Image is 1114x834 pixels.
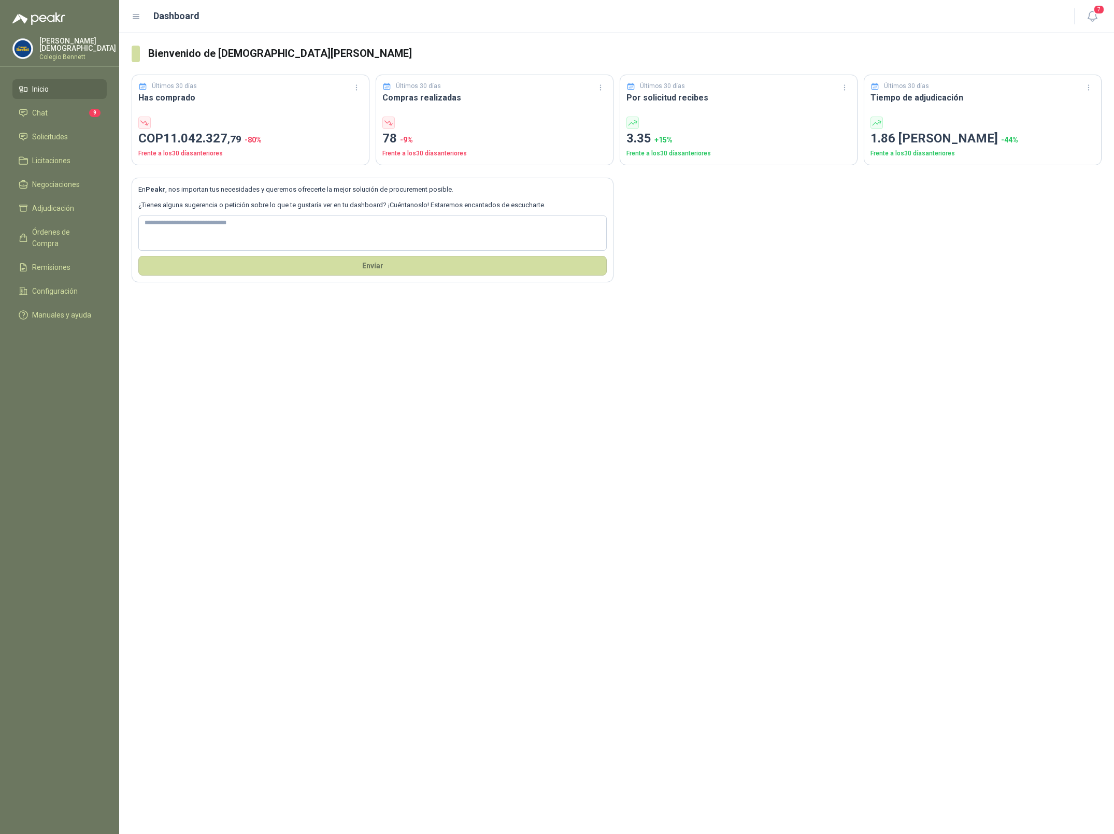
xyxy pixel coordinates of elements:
[148,46,1102,62] h3: Bienvenido de [DEMOGRAPHIC_DATA][PERSON_NAME]
[400,136,413,144] span: -9 %
[32,107,48,119] span: Chat
[12,175,107,194] a: Negociaciones
[382,91,607,104] h3: Compras realizadas
[152,81,197,91] p: Últimos 30 días
[884,81,929,91] p: Últimos 30 días
[12,103,107,123] a: Chat9
[32,262,70,273] span: Remisiones
[138,200,607,210] p: ¿Tienes alguna sugerencia o petición sobre lo que te gustaría ver en tu dashboard? ¡Cuéntanoslo! ...
[146,185,165,193] b: Peakr
[12,222,107,253] a: Órdenes de Compra
[396,81,441,91] p: Últimos 30 días
[626,129,851,149] p: 3.35
[12,257,107,277] a: Remisiones
[1093,5,1105,15] span: 7
[870,129,1095,149] p: 1.86 [PERSON_NAME]
[32,203,74,214] span: Adjudicación
[138,149,363,159] p: Frente a los 30 días anteriores
[32,83,49,95] span: Inicio
[12,281,107,301] a: Configuración
[39,37,116,52] p: [PERSON_NAME] [DEMOGRAPHIC_DATA]
[12,79,107,99] a: Inicio
[89,109,101,117] span: 9
[626,91,851,104] h3: Por solicitud recibes
[32,155,70,166] span: Licitaciones
[32,226,97,249] span: Órdenes de Compra
[12,198,107,218] a: Adjudicación
[138,91,363,104] h3: Has comprado
[1001,136,1018,144] span: -44 %
[13,39,33,59] img: Company Logo
[870,91,1095,104] h3: Tiempo de adjudicación
[640,81,685,91] p: Últimos 30 días
[32,285,78,297] span: Configuración
[12,151,107,170] a: Licitaciones
[12,12,65,25] img: Logo peakr
[153,9,199,23] h1: Dashboard
[32,179,80,190] span: Negociaciones
[870,149,1095,159] p: Frente a los 30 días anteriores
[245,136,262,144] span: -80 %
[32,309,91,321] span: Manuales y ayuda
[138,256,607,276] button: Envíar
[138,129,363,149] p: COP
[39,54,116,60] p: Colegio Bennett
[626,149,851,159] p: Frente a los 30 días anteriores
[138,184,607,195] p: En , nos importan tus necesidades y queremos ofrecerte la mejor solución de procurement posible.
[227,133,241,145] span: ,79
[12,305,107,325] a: Manuales y ayuda
[382,129,607,149] p: 78
[163,131,241,146] span: 11.042.327
[382,149,607,159] p: Frente a los 30 días anteriores
[12,127,107,147] a: Solicitudes
[32,131,68,142] span: Solicitudes
[654,136,673,144] span: + 15 %
[1083,7,1102,26] button: 7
